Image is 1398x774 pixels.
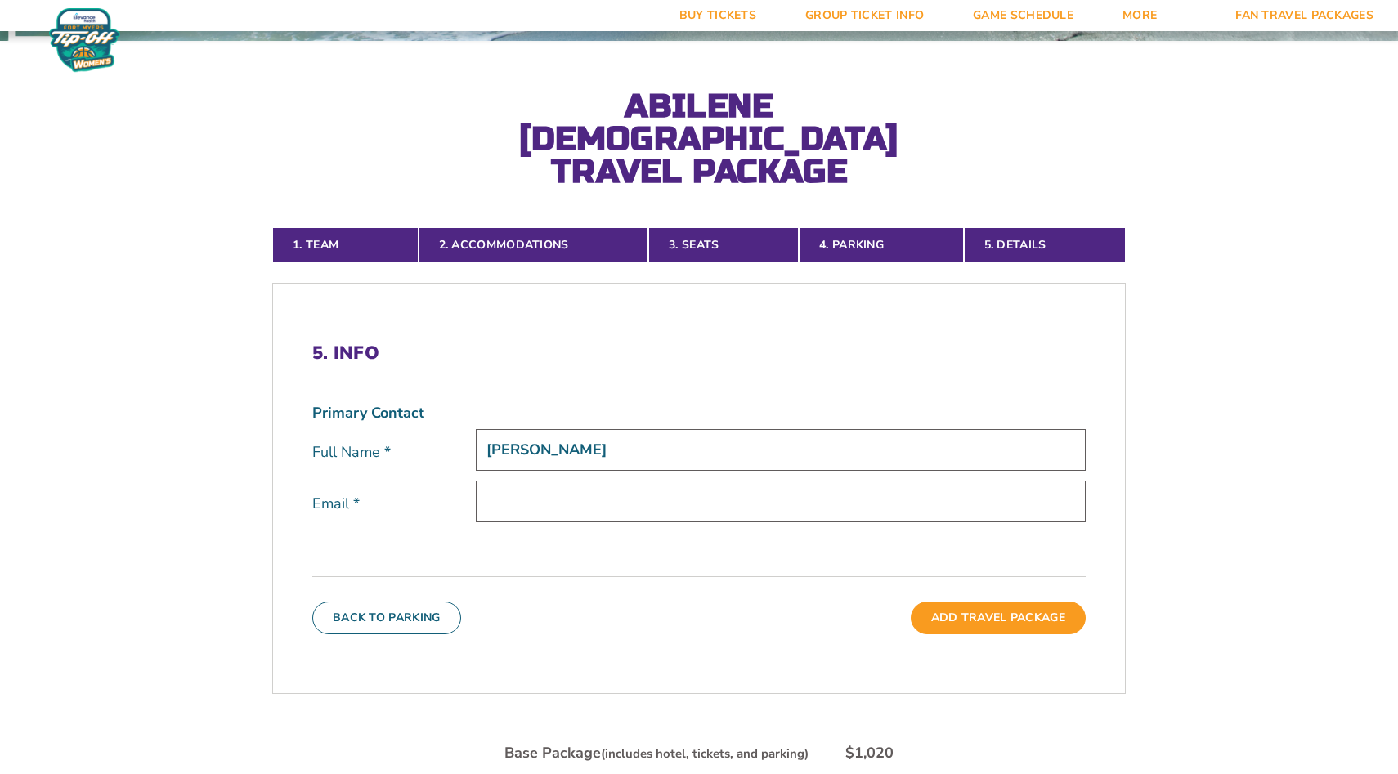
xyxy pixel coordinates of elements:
div: $1,020 [845,743,894,763]
a: 2. Accommodations [419,227,649,263]
a: 3. Seats [648,227,799,263]
label: Email * [312,494,476,514]
button: Add Travel Package [911,602,1086,634]
label: Full Name * [312,442,476,463]
div: Base Package [504,743,809,763]
strong: Primary Contact [312,403,424,423]
h2: Abilene [DEMOGRAPHIC_DATA] Travel Package [519,90,879,188]
button: Back To Parking [312,602,461,634]
a: 4. Parking [799,227,963,263]
img: Women's Fort Myers Tip-Off [49,8,120,72]
h2: 5. Info [312,342,1086,364]
a: 1. Team [272,227,419,263]
small: (includes hotel, tickets, and parking) [601,745,809,762]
